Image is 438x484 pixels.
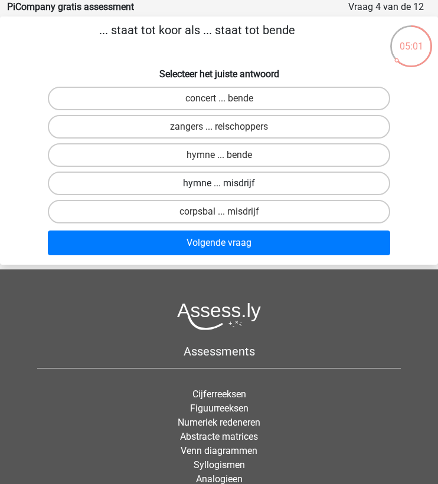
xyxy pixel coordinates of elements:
[181,445,257,456] a: Venn diagrammen
[5,66,433,80] h6: Selecteer het juiste antwoord
[389,24,433,54] div: 05:01
[48,200,390,223] label: corpsbal ... misdrijf
[37,344,401,358] h5: Assessments
[7,1,134,12] strong: PiCompany gratis assessment
[48,143,390,167] label: hymne ... bende
[48,115,390,139] label: zangers ... relschoppers
[190,403,249,414] a: Figuurreeksen
[180,431,258,442] a: Abstracte matrices
[48,172,390,195] label: hymne ... misdrijf
[177,302,261,330] img: Assessly logo
[194,459,245,470] a: Syllogismen
[178,417,260,428] a: Numeriek redeneren
[48,87,390,110] label: concert ... bende
[192,388,246,400] a: Cijferreeksen
[5,21,389,57] p: ... staat tot koor als ... staat tot bende
[48,231,390,255] button: Volgende vraag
